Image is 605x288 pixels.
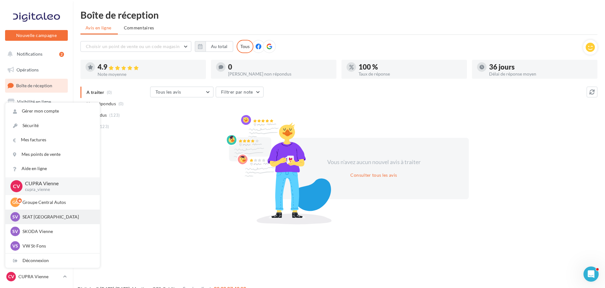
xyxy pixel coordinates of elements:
[124,25,154,31] span: Commentaires
[583,267,599,282] iframe: Intercom live chat
[195,41,233,52] button: Au total
[22,214,92,220] p: SEAT [GEOGRAPHIC_DATA]
[156,89,181,95] span: Tous les avis
[4,126,69,140] a: Contacts
[12,228,18,235] span: SV
[5,271,68,283] a: CV CUPRA Vienne
[22,228,92,235] p: SKODA Vienne
[86,44,180,49] span: Choisir un point de vente ou un code magasin
[4,142,69,156] a: Médiathèque
[16,83,52,88] span: Boîte de réception
[319,158,428,166] div: Vous n'avez aucun nouvel avis à traiter
[5,30,68,41] button: Nouvelle campagne
[118,101,124,106] span: (0)
[12,214,18,220] span: SV
[489,64,592,70] div: 36 jours
[25,180,90,187] p: CUPRA Vienne
[17,99,51,104] span: Visibilité en ligne
[17,51,42,57] span: Notifications
[4,63,69,77] a: Opérations
[5,104,100,118] a: Gérer mon compte
[86,101,116,107] span: Non répondus
[4,79,69,92] a: Boîte de réception
[228,72,331,76] div: [PERSON_NAME] non répondus
[5,162,100,176] a: Aide en ligne
[4,95,69,108] a: Visibilité en ligne
[22,243,92,249] p: VW St-Fons
[59,52,64,57] div: 2
[150,87,213,97] button: Tous les avis
[18,273,60,280] p: CUPRA Vienne
[206,41,233,52] button: Au total
[237,40,253,53] div: Tous
[13,182,20,190] span: CV
[4,195,69,213] a: Campagnes DataOnDemand
[5,119,100,133] a: Sécurité
[359,72,462,76] div: Taux de réponse
[16,67,39,72] span: Opérations
[80,10,597,20] div: Boîte de réception
[489,72,592,76] div: Délai de réponse moyen
[4,174,69,192] a: PLV et print personnalisable
[216,87,264,97] button: Filtrer par note
[99,124,109,129] span: (123)
[12,243,18,249] span: VS
[80,41,191,52] button: Choisir un point de vente ou un code magasin
[348,171,399,179] button: Consulter tous les avis
[4,47,67,61] button: Notifications 2
[4,111,69,124] a: Campagnes
[22,199,92,205] p: Groupe Central Autos
[5,147,100,162] a: Mes points de vente
[5,254,100,268] div: Déconnexion
[4,158,69,171] a: Calendrier
[228,64,331,70] div: 0
[98,72,201,77] div: Note moyenne
[5,133,100,147] a: Mes factures
[98,64,201,71] div: 4.9
[8,273,14,280] span: CV
[109,113,120,118] span: (123)
[359,64,462,70] div: 100 %
[12,199,18,205] span: GC
[25,187,90,193] p: cupra_vienne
